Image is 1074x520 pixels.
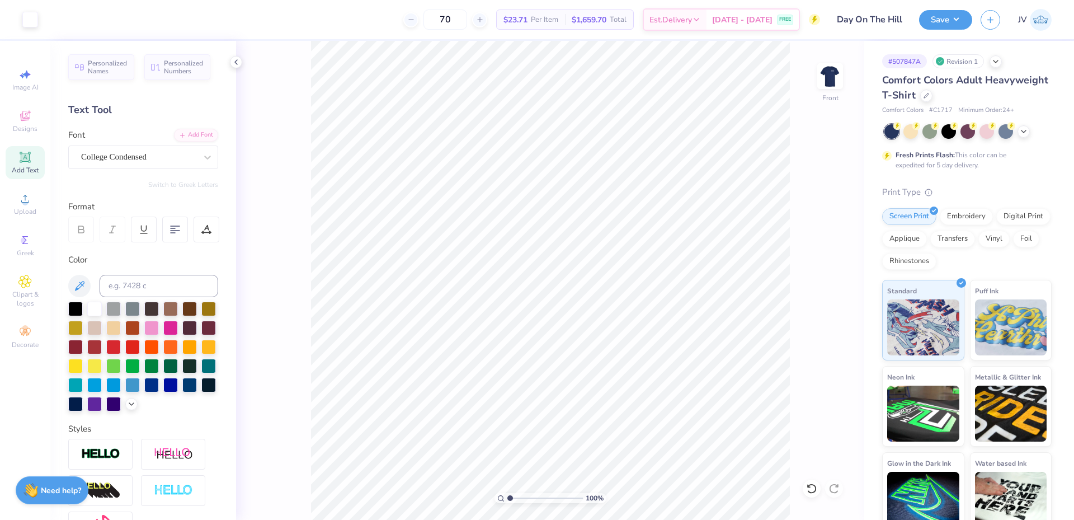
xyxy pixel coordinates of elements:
[41,485,81,496] strong: Need help?
[12,166,39,175] span: Add Text
[919,10,972,30] button: Save
[1013,231,1039,247] div: Foil
[12,83,39,92] span: Image AI
[1018,13,1027,26] span: JV
[975,285,998,297] span: Puff Ink
[531,14,558,26] span: Per Item
[887,457,951,469] span: Glow in the Dark Ink
[975,386,1047,442] img: Metallic & Glitter Ink
[68,423,218,435] div: Styles
[610,14,626,26] span: Total
[14,207,36,216] span: Upload
[975,299,1047,355] img: Puff Ink
[882,253,936,270] div: Rhinestones
[12,340,39,349] span: Decorate
[882,73,1048,102] span: Comfort Colors Adult Heavyweight T-Shirt
[975,371,1041,383] span: Metallic & Glitter Ink
[828,8,911,31] input: Untitled Design
[423,10,467,30] input: – –
[712,14,772,26] span: [DATE] - [DATE]
[148,180,218,189] button: Switch to Greek Letters
[88,59,128,75] span: Personalized Names
[887,285,917,297] span: Standard
[68,129,85,142] label: Font
[100,275,218,297] input: e.g. 7428 c
[882,186,1052,199] div: Print Type
[930,231,975,247] div: Transfers
[1018,9,1052,31] a: JV
[68,254,218,266] div: Color
[887,371,915,383] span: Neon Ink
[958,106,1014,115] span: Minimum Order: 24 +
[81,448,120,461] img: Stroke
[822,93,839,103] div: Front
[896,151,955,160] strong: Fresh Prints Flash:
[13,124,37,133] span: Designs
[929,106,953,115] span: # C1717
[503,14,527,26] span: $23.71
[932,54,984,68] div: Revision 1
[996,208,1051,225] div: Digital Print
[1030,9,1052,31] img: Jo Vincent
[882,231,927,247] div: Applique
[940,208,993,225] div: Embroidery
[779,16,791,24] span: FREE
[68,102,218,118] div: Text Tool
[896,150,1033,170] div: This color can be expedited for 5 day delivery.
[882,106,924,115] span: Comfort Colors
[649,14,692,26] span: Est. Delivery
[975,457,1026,469] span: Water based Ink
[978,231,1010,247] div: Vinyl
[572,14,606,26] span: $1,659.70
[154,447,193,461] img: Shadow
[887,299,959,355] img: Standard
[81,482,120,500] img: 3d Illusion
[887,386,959,442] img: Neon Ink
[819,65,841,87] img: Front
[586,493,604,503] span: 100 %
[164,59,204,75] span: Personalized Numbers
[174,129,218,142] div: Add Font
[6,290,45,308] span: Clipart & logos
[68,200,219,213] div: Format
[17,249,34,257] span: Greek
[882,208,936,225] div: Screen Print
[154,484,193,497] img: Negative Space
[882,54,927,68] div: # 507847A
